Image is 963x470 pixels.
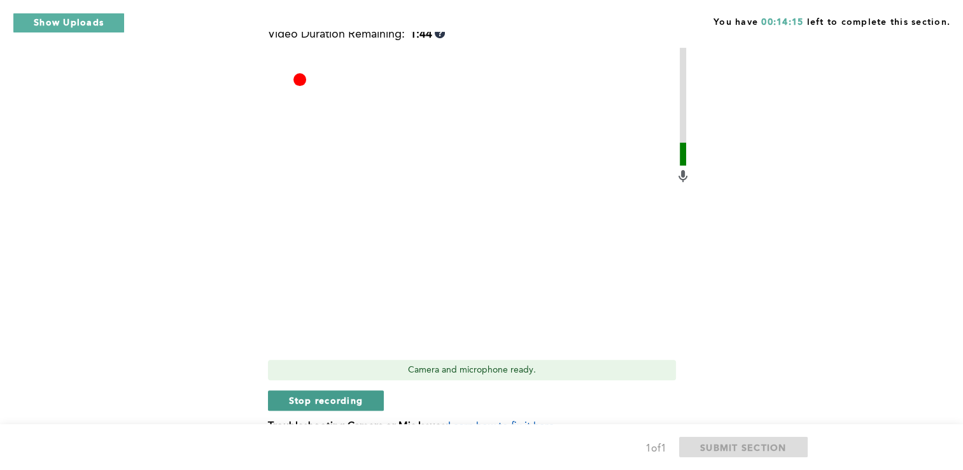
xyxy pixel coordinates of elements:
span: Learn how to fix it here. [448,422,557,432]
b: 1:44 [410,28,432,41]
div: Camera and microphone ready. [268,360,676,380]
button: SUBMIT SECTION [679,437,808,457]
span: Stop recording [289,394,363,406]
button: Stop recording [268,390,384,411]
span: 00:14:15 [761,18,803,27]
b: Troubleshooting Camera or Mic Issues: [268,422,448,432]
span: You have left to complete this section. [713,13,950,29]
div: 1 of 1 [645,440,666,458]
span: SUBMIT SECTION [700,441,787,453]
button: Show Uploads [13,13,125,33]
div: Video Duration Remaining: [268,28,445,41]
